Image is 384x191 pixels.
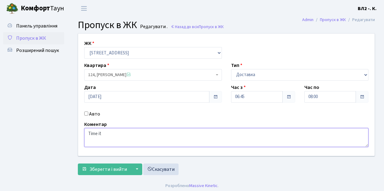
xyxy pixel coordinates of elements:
[84,84,96,91] label: Дата
[84,128,368,147] textarea: Time it
[88,72,214,78] span: 124, Денисенко Людмила Володимирівна <span class='la la-check-square text-success'></span>
[16,23,57,29] span: Панель управління
[89,110,100,118] label: Авто
[293,13,384,26] nav: breadcrumb
[320,17,346,23] a: Пропуск в ЖК
[6,2,18,15] img: logo.png
[346,17,375,23] li: Редагувати
[302,17,313,23] a: Admin
[171,24,224,30] a: Назад до всіхПропуск в ЖК
[21,3,50,13] b: Комфорт
[84,40,94,47] label: ЖК
[84,69,222,81] span: 124, Денисенко Людмила Володимирівна <span class='la la-check-square text-success'></span>
[231,62,242,69] label: Тип
[3,20,64,32] a: Панель управління
[16,35,46,42] span: Пропуск в ЖК
[89,166,127,173] span: Зберегти і вийти
[78,18,137,32] span: Пропуск в ЖК
[143,163,179,175] a: Скасувати
[304,84,319,91] label: Час по
[21,3,64,14] span: Таун
[84,121,107,128] label: Коментар
[84,62,109,69] label: Квартира
[139,24,168,30] small: Редагувати .
[231,84,246,91] label: Час з
[16,47,59,54] span: Розширений пошук
[189,182,218,189] a: Massive Kinetic
[3,32,64,44] a: Пропуск в ЖК
[199,24,224,30] span: Пропуск в ЖК
[165,182,219,189] div: Розроблено .
[76,3,92,13] button: Переключити навігацію
[78,163,131,175] button: Зберегти і вийти
[358,5,377,12] a: ВЛ2 -. К.
[3,44,64,57] a: Розширений пошук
